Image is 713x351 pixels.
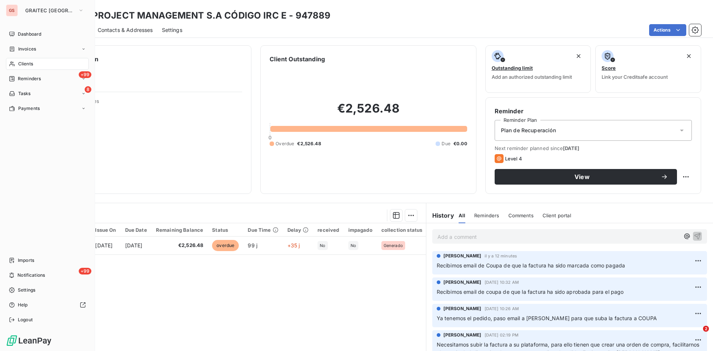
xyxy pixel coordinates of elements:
[485,45,591,93] button: Outstanding limitAdd an authorized outstanding limit
[485,254,517,258] span: il y a 12 minutes
[18,46,36,52] span: Invoices
[162,26,182,34] span: Settings
[270,55,325,64] h6: Client Outstanding
[95,227,116,233] div: Issue On
[79,71,91,78] span: +99
[492,65,533,71] span: Outstanding limit
[492,74,572,80] span: Add an authorized outstanding limit
[18,75,41,82] span: Reminders
[351,243,356,248] span: No
[543,212,571,218] span: Client portal
[495,107,692,116] h6: Reminder
[318,227,339,233] div: received
[60,98,242,108] span: Client Properties
[270,101,467,123] h2: €2,526.48
[18,302,28,308] span: Help
[437,262,625,269] span: Recibimos email de Coupa de que la factura ha sido marcada como pagada
[25,7,75,13] span: GRAITEC [GEOGRAPHIC_DATA]
[79,268,91,274] span: +99
[65,9,331,22] h3: CBRE PROJECT MANAGEMENT S.A CÓDIGO IRC E - 947889
[602,74,668,80] span: Link your Creditsafe account
[442,140,450,147] span: Due
[501,127,556,134] span: Plan de Recuperación
[18,316,33,323] span: Logout
[268,134,271,140] span: 0
[485,280,519,285] span: [DATE] 10:32 AM
[276,140,294,147] span: Overdue
[703,326,709,332] span: 2
[95,242,113,248] span: [DATE]
[426,211,454,220] h6: History
[212,240,239,251] span: overdue
[474,212,499,218] span: Reminders
[688,326,706,344] iframe: Intercom live chat
[459,212,465,218] span: All
[437,289,624,295] span: Recibimos email de coupa de que la factura ha sido aprobada para el pago
[18,31,41,38] span: Dashboard
[505,156,522,162] span: Level 4
[595,45,701,93] button: ScoreLink your Creditsafe account
[602,65,616,71] span: Score
[437,315,657,321] span: Ya tenemos el pedido, paso email a [PERSON_NAME] para que suba la factura a COUPA
[649,24,686,36] button: Actions
[6,4,18,16] div: GS
[443,332,482,338] span: [PERSON_NAME]
[156,242,204,249] span: €2,526.48
[563,145,580,151] span: [DATE]
[485,306,519,311] span: [DATE] 10:26 AM
[6,335,52,347] img: Logo LeanPay
[443,253,482,259] span: [PERSON_NAME]
[287,227,309,233] div: Delay
[18,287,35,293] span: Settings
[381,227,423,233] div: collection status
[297,140,321,147] span: €2,526.48
[287,242,300,248] span: +35 j
[18,257,34,264] span: Imports
[125,242,143,248] span: [DATE]
[6,299,89,311] a: Help
[18,61,33,67] span: Clients
[85,86,91,93] span: 8
[485,333,518,337] span: [DATE] 02:19 PM
[125,227,147,233] div: Due Date
[495,145,692,151] span: Next reminder planned since
[504,174,661,180] span: View
[45,55,242,64] h6: Client information
[443,305,482,312] span: [PERSON_NAME]
[495,169,677,185] button: View
[248,242,257,248] span: 99 j
[443,279,482,286] span: [PERSON_NAME]
[212,227,239,233] div: Status
[156,227,204,233] div: Remaining Balance
[384,243,403,248] span: Generado
[320,243,325,248] span: No
[18,90,31,97] span: Tasks
[17,272,45,279] span: Notifications
[453,140,467,147] span: €0.00
[508,212,534,218] span: Comments
[248,227,278,233] div: Due Time
[348,227,372,233] div: impagado
[98,26,153,34] span: Contacts & Addresses
[18,105,40,112] span: Payments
